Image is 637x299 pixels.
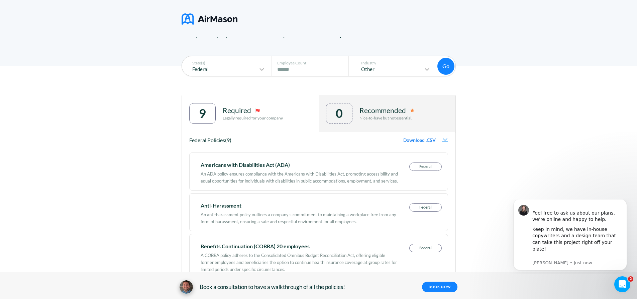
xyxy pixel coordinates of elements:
p: Industry [354,61,431,65]
p: Federal [186,66,258,72]
div: Message content [29,4,119,59]
p: Federal [410,244,441,252]
img: download-icon [442,138,448,142]
span: Download .CSV [403,137,436,143]
div: Feel free to ask us about our plans, we're online and happy to help. [29,4,119,23]
span: Federal Policies [189,137,225,143]
p: State(s) [186,61,266,65]
div: Keep in mind, we have in-house copywriters and a design team that can take this project right off... [29,27,119,59]
img: remmended-icon [410,108,414,112]
p: Employee Count [277,61,347,65]
iframe: Intercom notifications message [503,200,637,274]
p: Nice-to-have but not essential. [359,116,414,120]
p: Federal [410,163,441,171]
div: Anti-Harassment [201,203,398,208]
div: An anti-harassment policy outlines a company's commitment to maintaining a workplace free from an... [201,208,398,225]
img: required-icon [255,108,260,113]
p: Enter your company details below to see [182,25,456,66]
img: avatar [180,280,193,294]
div: An ADA policy ensures compliance with the Americans with Disabilities Act, promoting accessibilit... [201,167,398,185]
img: Profile image for Holly [15,5,26,16]
div: A COBRA policy adheres to the Consolidated Omnibus Budget Reconciliation Act, offering eligible f... [201,249,398,273]
p: Legally required for your company. [223,116,284,120]
div: 9 [199,106,206,120]
p: Recommended [359,106,406,114]
span: 2 [628,276,633,282]
div: Benefits Continuation (COBRA) 20 employees [201,244,398,249]
a: BOOK NOW [422,282,457,292]
iframe: Intercom live chat [614,276,630,292]
span: (9) [225,137,231,143]
div: 0 [336,106,343,120]
p: Message from Holly, sent Just now [29,60,119,66]
p: Other [354,66,423,72]
p: Required [223,106,251,114]
img: logo [182,11,237,27]
span: Book a consultation to have a walkthrough of all the policies! [200,284,345,290]
div: Americans with Disabilities Act (ADA) [201,163,398,167]
p: Federal [410,204,441,211]
button: Go [437,58,454,75]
